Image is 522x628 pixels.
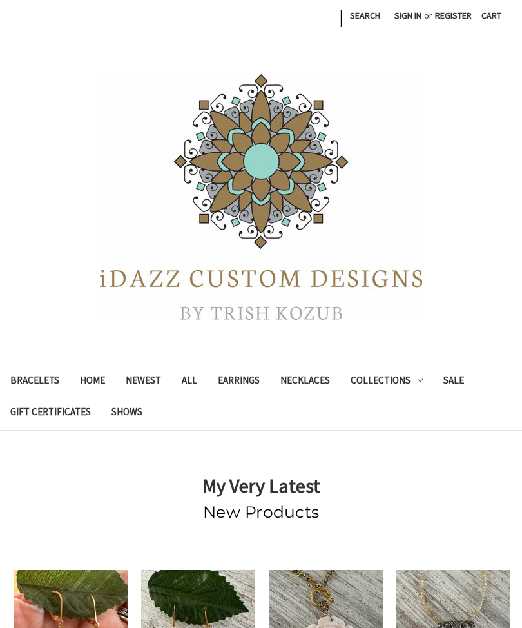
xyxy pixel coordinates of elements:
img: iDazz Custom Designs [100,74,422,320]
a: Shows [101,398,153,429]
h2: New Products [14,500,508,525]
span: Cart [481,10,501,21]
a: Sale [433,366,474,398]
span: or [423,9,434,23]
a: All [171,366,208,398]
a: Collections [340,366,433,398]
li: | [338,5,343,30]
a: Earrings [208,366,270,398]
a: Necklaces [270,366,340,398]
a: Home [70,366,115,398]
a: Newest [115,366,171,398]
strong: My Very Latest [202,473,320,498]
